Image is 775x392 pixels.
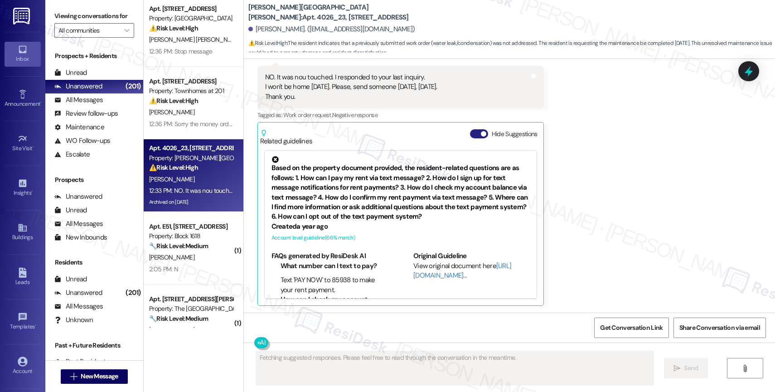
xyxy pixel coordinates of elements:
div: Property: [PERSON_NAME][GEOGRAPHIC_DATA][PERSON_NAME] [149,153,233,163]
div: New Inbounds [54,233,107,242]
a: Account [5,354,41,378]
img: ResiDesk Logo [13,8,32,24]
div: Review follow-ups [54,109,118,118]
i:  [741,365,748,372]
i:  [124,27,129,34]
i:  [70,373,77,380]
div: (201) [123,79,143,93]
div: 12:36 PM: Sorry the money orders are late I have to bring them after 5 [149,120,331,128]
div: Property: The [GEOGRAPHIC_DATA] [149,304,233,314]
strong: 🔧 Risk Level: Medium [149,242,208,250]
a: Buildings [5,220,41,245]
div: Past + Future Residents [45,341,143,350]
div: Property: [GEOGRAPHIC_DATA] [149,14,233,23]
span: • [31,188,33,195]
div: Archived on [DATE] [148,196,234,208]
li: What number can I text to pay? [281,261,388,271]
strong: ⚠️ Risk Level: High [149,24,198,32]
a: Leads [5,265,41,289]
strong: ⚠️ Risk Level: High [149,97,198,105]
div: Account level guideline ( 66 % match) [271,233,530,243]
span: [PERSON_NAME] [149,175,194,183]
div: Apt. E51, [STREET_ADDRESS] [149,222,233,231]
span: [PERSON_NAME] [149,108,194,116]
div: Unanswered [54,288,102,298]
div: Unanswered [54,192,102,201]
div: Property: Block 1618 [149,231,233,241]
a: Site Visit • [5,131,41,156]
div: All Messages [54,302,103,311]
div: Past Residents [54,357,109,367]
label: Hide Suggestions [492,129,538,139]
li: Text 'PAY NOW' to 85938 to make your rent payment. [281,275,388,295]
div: 2:05 PM: N [149,265,178,273]
div: All Messages [54,95,103,105]
div: Unknown [54,315,93,325]
a: Inbox [5,42,41,66]
textarea: Fetching suggested responses. Please feel free to read through the conversation in the meantime. [256,351,654,385]
div: Based on the property document provided, the resident-related questions are as follows: 1. How ca... [271,156,530,222]
div: Unread [54,206,87,215]
div: NO. It was nou touched. I responded to your last inquiry. I won't be home [DATE]. Please, send so... [265,73,437,102]
div: Unread [54,68,87,78]
label: Viewing conversations for [54,9,134,23]
span: Work order request , [283,111,332,119]
span: Negative response [332,111,378,119]
div: 12:33 PM: NO. It was nou touched. I responded to your last inquiry. I won't be home [DATE]. Pleas... [149,186,511,195]
div: Created a year ago [271,222,530,231]
span: Send [684,363,698,373]
button: New Message [61,369,128,384]
span: • [33,144,34,150]
span: • [35,322,36,328]
button: Send [664,358,708,378]
strong: 🔧 Risk Level: Medium [149,314,208,323]
span: Get Conversation Link [600,323,663,333]
span: [PERSON_NAME] [PERSON_NAME] [149,35,244,44]
div: Unread [54,274,87,284]
div: Apt. 4026_23, [STREET_ADDRESS] [149,143,233,153]
div: Unanswered [54,82,102,91]
div: Maintenance [54,122,104,132]
a: [URL][DOMAIN_NAME]… [413,261,511,280]
span: : The resident indicates that a previously submitted work order (water leak/condensation) was not... [248,39,775,58]
div: Apt. [STREET_ADDRESS][PERSON_NAME] [149,294,233,304]
span: Share Conversation via email [679,323,760,333]
div: Escalate [54,150,90,159]
div: Related guidelines [260,129,313,146]
div: WO Follow-ups [54,136,110,146]
strong: ⚠️ Risk Level: High [248,39,287,47]
div: Property: Townhomes at 201 [149,86,233,96]
button: Get Conversation Link [594,318,668,338]
button: Share Conversation via email [673,318,766,338]
div: View original document here [413,261,530,281]
div: [PERSON_NAME]. ([EMAIL_ADDRESS][DOMAIN_NAME]) [248,24,415,34]
div: Apt. [STREET_ADDRESS] [149,4,233,14]
span: [PERSON_NAME] [149,253,194,261]
div: Prospects + Residents [45,51,143,61]
span: • [40,99,42,106]
input: All communities [58,23,120,38]
a: Templates • [5,309,41,334]
div: Residents [45,258,143,267]
span: [PERSON_NAME] [149,326,194,334]
b: FAQs generated by ResiDesk AI [271,251,366,260]
b: Original Guideline [413,251,467,260]
div: All Messages [54,219,103,229]
div: 12:36 PM: Stop message [149,47,213,55]
a: Insights • [5,176,41,200]
strong: ⚠️ Risk Level: High [149,163,198,171]
span: New Message [81,372,118,381]
b: [PERSON_NAME][GEOGRAPHIC_DATA][PERSON_NAME]: Apt. 4026_23, [STREET_ADDRESS] [248,3,430,22]
li: How can I check my account balance? [281,295,388,314]
i:  [673,365,680,372]
div: (201) [123,286,143,300]
div: Prospects [45,175,143,185]
div: Tagged as: [257,108,544,122]
div: Apt. [STREET_ADDRESS] [149,77,233,86]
